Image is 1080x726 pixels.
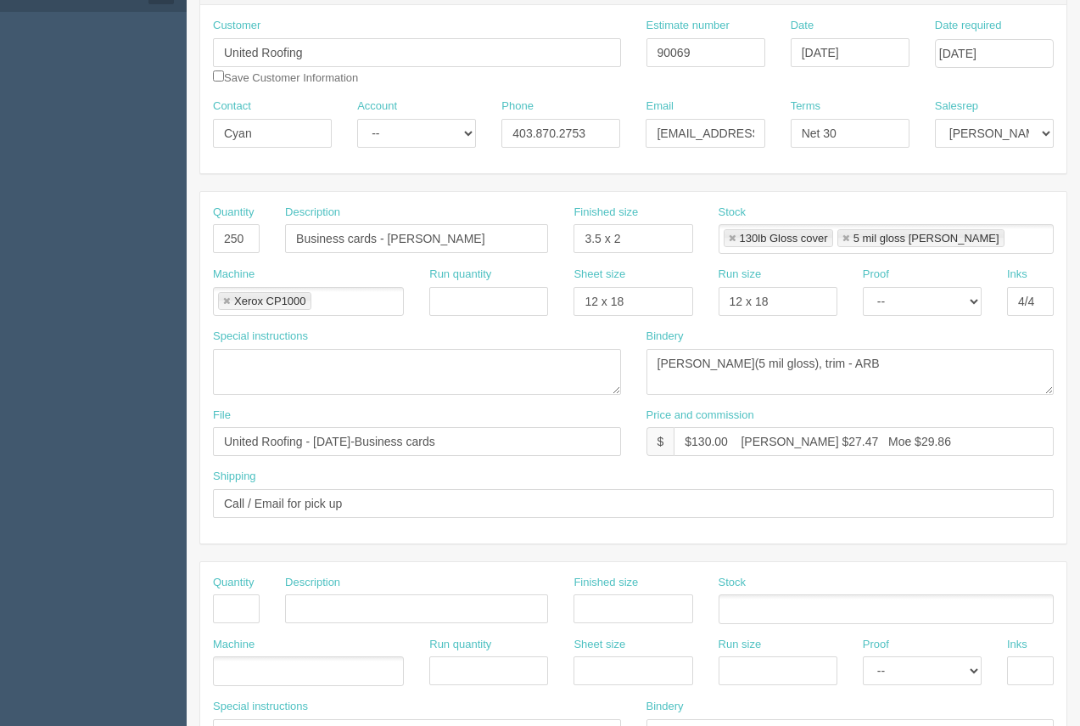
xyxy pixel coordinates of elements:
label: Proof [863,637,889,653]
label: Description [285,205,340,221]
label: Phone [501,98,534,115]
label: Special instructions [213,699,308,715]
label: Sheet size [574,637,625,653]
label: Bindery [646,699,684,715]
label: Description [285,575,340,591]
label: Customer [213,18,260,34]
label: Price and commission [646,408,754,424]
label: Quantity [213,575,254,591]
label: Estimate number [646,18,730,34]
label: Finished size [574,205,638,221]
label: Inks [1007,267,1027,283]
label: Date required [935,18,1002,34]
div: 130lb Gloss cover [740,233,828,244]
label: Bindery [646,329,684,345]
label: Machine [213,637,255,653]
label: Run size [719,637,762,653]
label: Machine [213,267,255,283]
label: Date [791,18,814,34]
label: File [213,408,231,424]
label: Run quantity [429,267,491,283]
div: 5 mil gloss [PERSON_NAME] [853,233,999,244]
div: Save Customer Information [213,18,621,86]
label: Finished size [574,575,638,591]
label: Run quantity [429,637,491,653]
div: Xerox CP1000 [234,295,306,307]
label: Proof [863,267,889,283]
label: Email [646,98,674,115]
label: Run size [719,267,762,283]
label: Contact [213,98,251,115]
label: Special instructions [213,329,308,345]
label: Shipping [213,469,256,485]
label: Quantity [213,205,254,221]
textarea: [PERSON_NAME](5 mil gloss), trim - ARB [646,349,1055,395]
label: Inks [1007,637,1027,653]
label: Stock [719,575,747,591]
label: Sheet size [574,267,625,283]
label: Salesrep [935,98,978,115]
div: $ [646,427,674,456]
label: Terms [791,98,820,115]
label: Account [357,98,397,115]
label: Stock [719,205,747,221]
input: Enter customer name [213,38,621,67]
